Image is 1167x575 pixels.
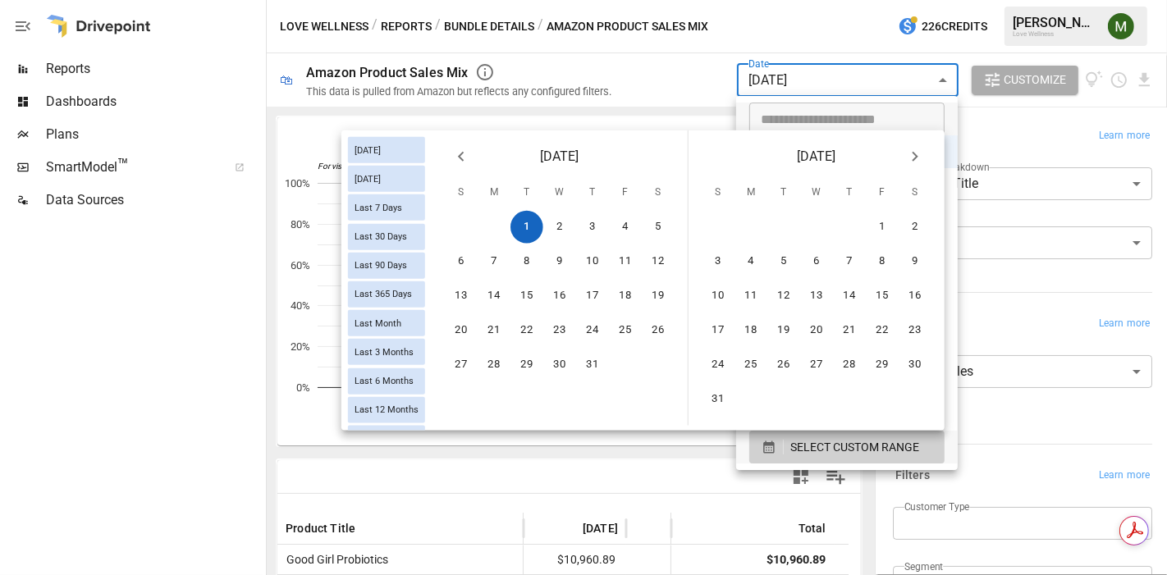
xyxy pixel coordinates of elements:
[348,173,387,184] span: [DATE]
[540,145,579,168] span: [DATE]
[735,245,767,278] button: 4
[478,349,510,381] button: 28
[348,396,425,422] div: Last 12 Months
[611,176,640,209] span: Friday
[800,280,833,313] button: 13
[478,314,510,347] button: 21
[348,347,420,358] span: Last 3 Months
[445,245,478,278] button: 6
[445,280,478,313] button: 13
[749,431,945,463] button: SELECT CUSTOM RANGE
[576,314,609,347] button: 24
[348,194,425,221] div: Last 7 Days
[478,280,510,313] button: 14
[899,314,931,347] button: 23
[833,314,866,347] button: 21
[543,211,576,244] button: 2
[643,176,673,209] span: Saturday
[769,176,799,209] span: Tuesday
[543,349,576,381] button: 30
[478,245,510,278] button: 7
[702,245,735,278] button: 3
[702,383,735,416] button: 31
[833,280,866,313] button: 14
[348,426,425,452] div: Last Year
[767,314,800,347] button: 19
[609,314,642,347] button: 25
[767,245,800,278] button: 5
[348,231,414,242] span: Last 30 Days
[642,211,675,244] button: 5
[866,280,899,313] button: 15
[797,145,835,168] span: [DATE]
[899,349,931,381] button: 30
[866,349,899,381] button: 29
[348,260,414,271] span: Last 90 Days
[348,376,420,386] span: Last 6 Months
[510,245,543,278] button: 8
[702,314,735,347] button: 17
[800,245,833,278] button: 6
[576,245,609,278] button: 10
[702,280,735,313] button: 10
[790,437,919,458] span: SELECT CUSTOM RANGE
[609,211,642,244] button: 4
[479,176,509,209] span: Monday
[445,349,478,381] button: 27
[642,280,675,313] button: 19
[348,203,409,213] span: Last 7 Days
[348,144,387,155] span: [DATE]
[833,245,866,278] button: 7
[800,349,833,381] button: 27
[348,339,425,365] div: Last 3 Months
[900,176,930,209] span: Saturday
[348,281,425,308] div: Last 365 Days
[866,314,899,347] button: 22
[543,314,576,347] button: 23
[445,314,478,347] button: 20
[767,349,800,381] button: 26
[543,245,576,278] button: 9
[800,314,833,347] button: 20
[866,245,899,278] button: 8
[576,280,609,313] button: 17
[510,280,543,313] button: 15
[899,245,931,278] button: 9
[348,289,419,299] span: Last 365 Days
[348,252,425,278] div: Last 90 Days
[899,140,931,173] button: Next month
[510,211,543,244] button: 1
[899,280,931,313] button: 16
[348,404,425,415] span: Last 12 Months
[866,211,899,244] button: 1
[867,176,897,209] span: Friday
[702,349,735,381] button: 24
[767,280,800,313] button: 12
[802,176,831,209] span: Wednesday
[543,280,576,313] button: 16
[545,176,574,209] span: Wednesday
[348,310,425,336] div: Last Month
[348,166,425,192] div: [DATE]
[348,317,408,328] span: Last Month
[576,349,609,381] button: 31
[835,176,864,209] span: Thursday
[609,280,642,313] button: 18
[899,211,931,244] button: 2
[735,280,767,313] button: 11
[736,176,766,209] span: Monday
[446,176,476,209] span: Sunday
[642,245,675,278] button: 12
[578,176,607,209] span: Thursday
[703,176,733,209] span: Sunday
[512,176,542,209] span: Tuesday
[348,223,425,249] div: Last 30 Days
[735,349,767,381] button: 25
[833,349,866,381] button: 28
[735,314,767,347] button: 18
[510,314,543,347] button: 22
[642,314,675,347] button: 26
[348,137,425,163] div: [DATE]
[609,245,642,278] button: 11
[510,349,543,381] button: 29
